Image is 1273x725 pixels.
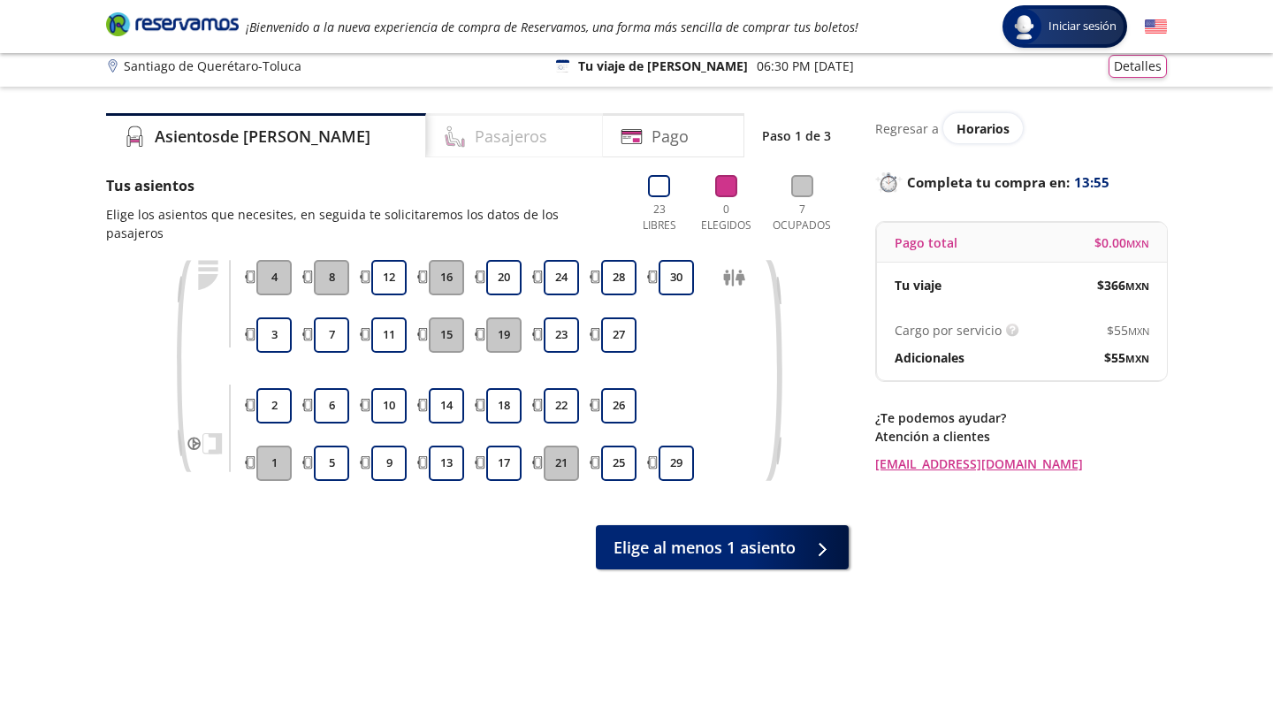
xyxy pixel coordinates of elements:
[768,202,835,233] p: 7 Ocupados
[429,388,464,424] button: 14
[256,446,292,481] button: 1
[614,536,796,560] span: Elige al menos 1 asiento
[1125,279,1149,293] small: MXN
[475,125,547,149] h4: Pasajeros
[659,260,694,295] button: 30
[875,113,1167,143] div: Regresar a ver horarios
[544,260,579,295] button: 24
[486,446,522,481] button: 17
[957,120,1010,137] span: Horarios
[314,317,349,353] button: 7
[106,205,617,242] p: Elige los asientos que necesites, en seguida te solicitaremos los datos de los pasajeros
[246,19,858,35] em: ¡Bienvenido a la nueva experiencia de compra de Reservamos, una forma más sencilla de comprar tus...
[1109,55,1167,78] button: Detalles
[314,260,349,295] button: 8
[596,525,849,569] button: Elige al menos 1 asiento
[601,446,636,481] button: 25
[371,317,407,353] button: 11
[106,11,239,42] a: Brand Logo
[256,317,292,353] button: 3
[314,446,349,481] button: 5
[652,125,689,149] h4: Pago
[895,321,1002,340] p: Cargo por servicio
[371,260,407,295] button: 12
[256,388,292,424] button: 2
[1107,321,1149,340] span: $ 55
[106,11,239,37] i: Brand Logo
[895,348,964,367] p: Adicionales
[314,388,349,424] button: 6
[762,126,831,145] p: Paso 1 de 3
[486,260,522,295] button: 20
[757,57,854,75] p: 06:30 PM [DATE]
[486,388,522,424] button: 18
[895,276,941,294] p: Tu viaje
[601,388,636,424] button: 26
[659,446,694,481] button: 29
[544,317,579,353] button: 23
[544,446,579,481] button: 21
[1128,324,1149,338] small: MXN
[124,57,301,75] p: Santiago de Querétaro - Toluca
[875,170,1167,195] p: Completa tu compra en :
[1094,233,1149,252] span: $ 0.00
[1126,237,1149,250] small: MXN
[544,388,579,424] button: 22
[371,388,407,424] button: 10
[875,427,1167,446] p: Atención a clientes
[1145,16,1167,38] button: English
[429,260,464,295] button: 16
[371,446,407,481] button: 9
[155,125,370,149] h4: Asientos de [PERSON_NAME]
[895,233,957,252] p: Pago total
[256,260,292,295] button: 4
[875,408,1167,427] p: ¿Te podemos ayudar?
[697,202,756,233] p: 0 Elegidos
[1097,276,1149,294] span: $ 366
[1041,18,1124,35] span: Iniciar sesión
[601,260,636,295] button: 28
[875,454,1167,473] a: [EMAIL_ADDRESS][DOMAIN_NAME]
[578,57,748,75] p: Tu viaje de [PERSON_NAME]
[1125,352,1149,365] small: MXN
[875,119,939,138] p: Regresar a
[1074,172,1109,193] span: 13:55
[106,175,617,196] p: Tus asientos
[429,446,464,481] button: 13
[429,317,464,353] button: 15
[486,317,522,353] button: 19
[601,317,636,353] button: 27
[1104,348,1149,367] span: $ 55
[635,202,683,233] p: 23 Libres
